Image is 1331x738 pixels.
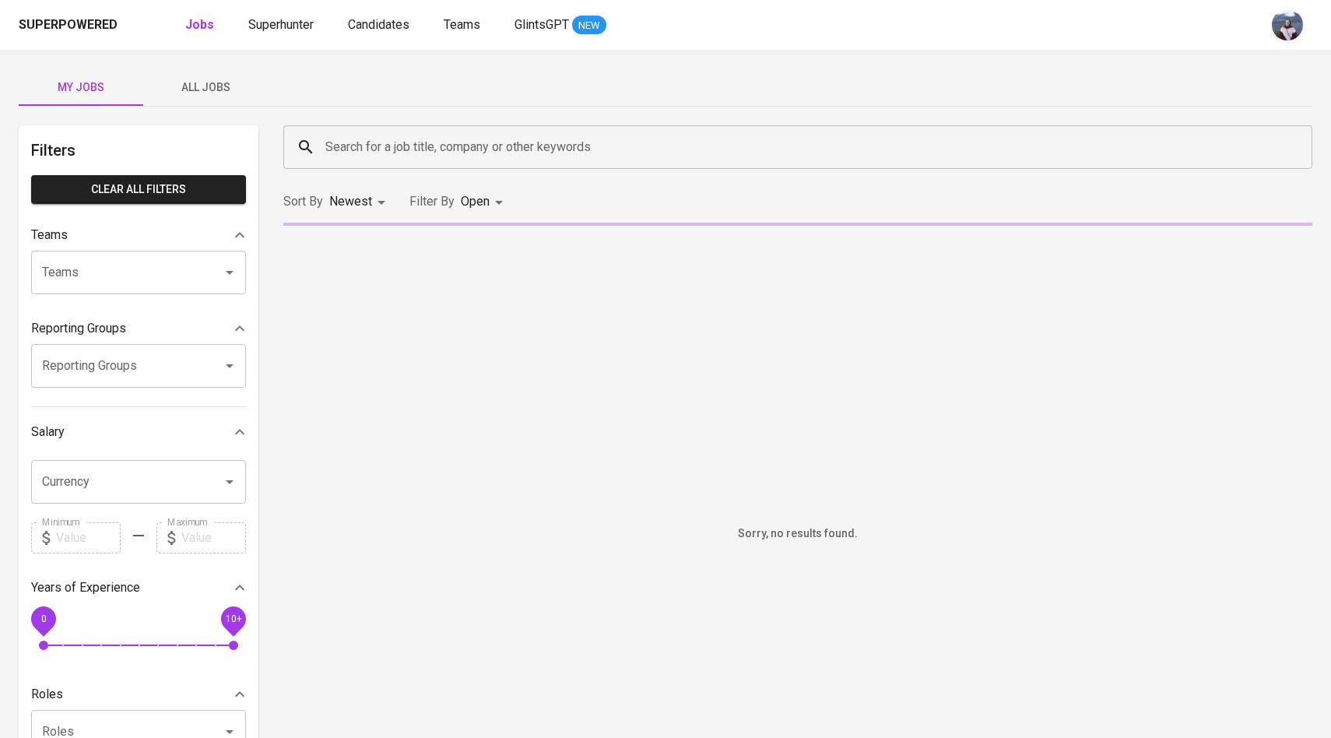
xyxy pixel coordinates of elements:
span: My Jobs [28,78,134,97]
span: 0 [40,613,46,624]
span: Candidates [348,17,409,32]
div: Reporting Groups [31,313,246,344]
span: Open [461,194,490,209]
div: Years of Experience [31,572,246,603]
p: Salary [31,423,65,441]
div: Teams [31,220,246,251]
div: Open [461,188,508,216]
input: Value [56,522,121,553]
button: Open [219,262,241,283]
h6: Sorry, no results found. [283,525,1312,543]
p: Years of Experience [31,578,140,597]
span: Teams [444,17,480,32]
div: Superpowered [19,16,118,34]
span: Superhunter [248,17,314,32]
a: Superhunter [248,16,317,35]
img: yH5BAEAAAAALAAAAAABAAEAAAIBRAA7 [681,269,915,503]
img: app logo [121,13,142,37]
span: NEW [572,18,606,33]
input: Value [181,522,246,553]
b: Jobs [185,17,214,32]
h6: Filters [31,138,246,163]
p: Teams [31,226,68,244]
span: Clear All filters [44,180,234,199]
div: Salary [31,416,246,448]
button: Open [219,355,241,377]
p: Roles [31,685,63,704]
span: All Jobs [153,78,258,97]
a: GlintsGPT NEW [514,16,606,35]
button: Clear All filters [31,175,246,204]
a: Jobs [185,16,217,35]
a: Candidates [348,16,413,35]
span: GlintsGPT [514,17,569,32]
button: Open [219,471,241,493]
a: Teams [444,16,483,35]
span: 10+ [225,613,241,624]
p: Newest [329,192,372,211]
a: Superpoweredapp logo [19,13,142,37]
p: Reporting Groups [31,319,126,338]
img: christine.raharja@glints.com [1272,9,1303,40]
div: Newest [329,188,391,216]
p: Filter By [409,192,455,211]
p: Sort By [283,192,323,211]
div: Roles [31,679,246,710]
